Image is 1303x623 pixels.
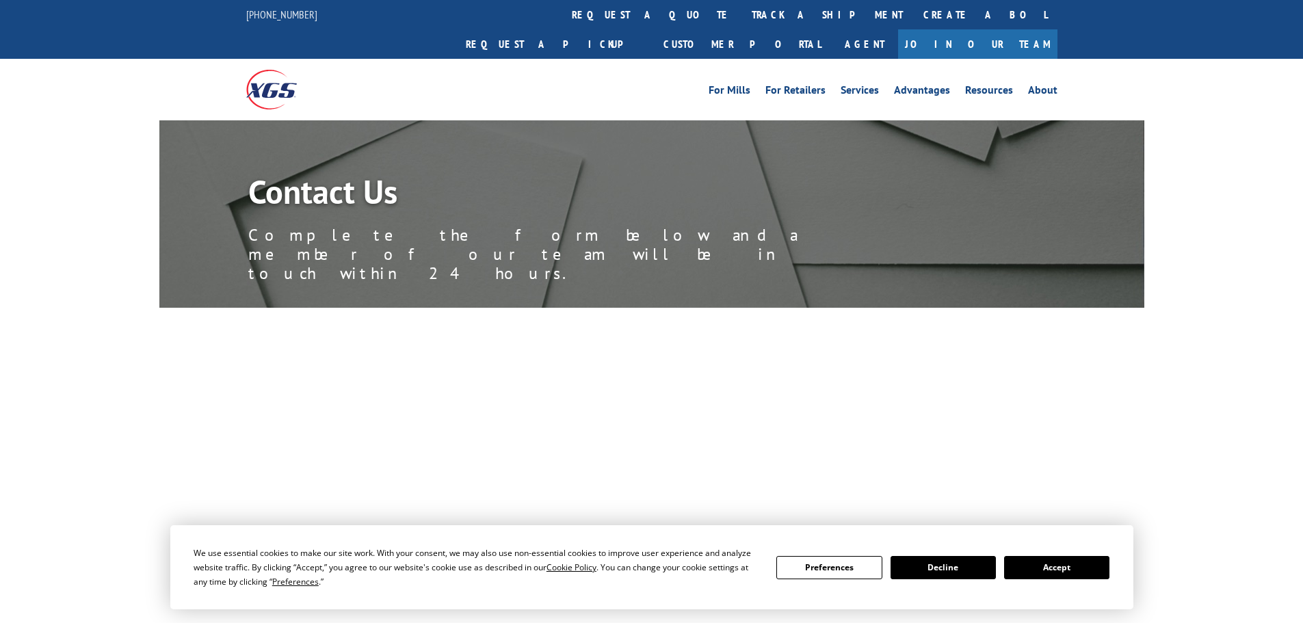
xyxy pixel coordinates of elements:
a: Agent [831,29,898,59]
a: About [1028,85,1057,100]
button: Preferences [776,556,882,579]
a: Advantages [894,85,950,100]
span: Preferences [272,576,319,587]
a: [PHONE_NUMBER] [246,8,317,21]
a: Join Our Team [898,29,1057,59]
a: Customer Portal [653,29,831,59]
div: We use essential cookies to make our site work. With your consent, we may also use non-essential ... [194,546,760,589]
div: Cookie Consent Prompt [170,525,1133,609]
a: For Mills [709,85,750,100]
button: Decline [891,556,996,579]
a: Resources [965,85,1013,100]
a: Request a pickup [456,29,653,59]
p: Complete the form below and a member of our team will be in touch within 24 hours. [248,226,864,283]
a: Services [841,85,879,100]
span: Cookie Policy [547,561,596,573]
button: Accept [1004,556,1109,579]
a: For Retailers [765,85,826,100]
h1: Contact Us [248,175,864,215]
